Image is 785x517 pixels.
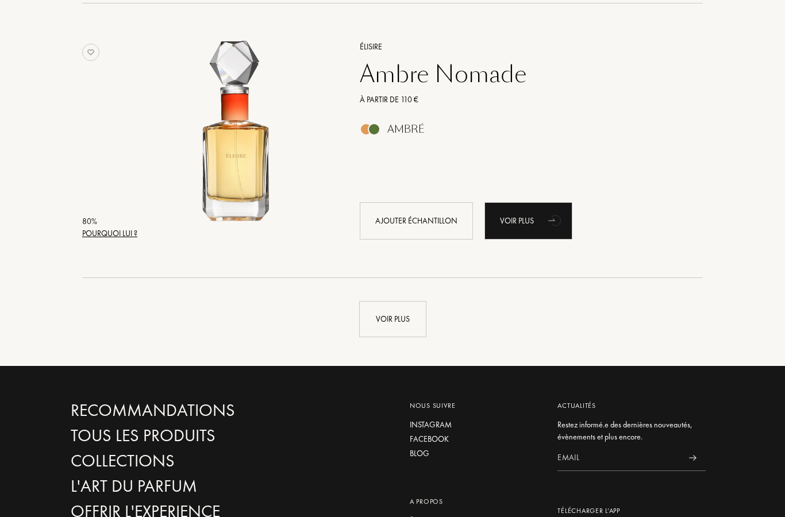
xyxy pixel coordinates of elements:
[71,451,274,471] a: Collections
[557,400,706,411] div: Actualités
[359,301,426,337] div: Voir plus
[141,26,343,252] a: Ambre Nomade Élisire
[360,202,473,240] div: Ajouter échantillon
[141,39,333,230] img: Ambre Nomade Élisire
[71,400,274,420] a: Recommandations
[484,202,572,240] a: Voir plusanimation
[71,426,274,446] a: Tous les produits
[557,506,706,516] div: Télécharger L’app
[82,44,99,61] img: no_like_p.png
[387,123,425,136] div: Ambré
[689,455,697,461] img: news_send.svg
[557,445,680,471] input: Email
[82,227,137,240] div: Pourquoi lui ?
[351,60,686,88] a: Ambre Nomade
[410,419,541,431] a: Instagram
[544,209,567,232] div: animation
[410,433,541,445] a: Facebook
[351,41,686,53] a: Élisire
[410,447,541,460] a: Blog
[351,94,686,106] a: À partir de 110 €
[410,496,541,507] div: A propos
[82,215,137,227] div: 80 %
[351,126,686,138] a: Ambré
[484,202,572,240] div: Voir plus
[557,419,706,443] div: Restez informé.e des dernières nouveautés, évènements et plus encore.
[71,476,274,496] a: L'Art du Parfum
[410,400,541,411] div: Nous suivre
